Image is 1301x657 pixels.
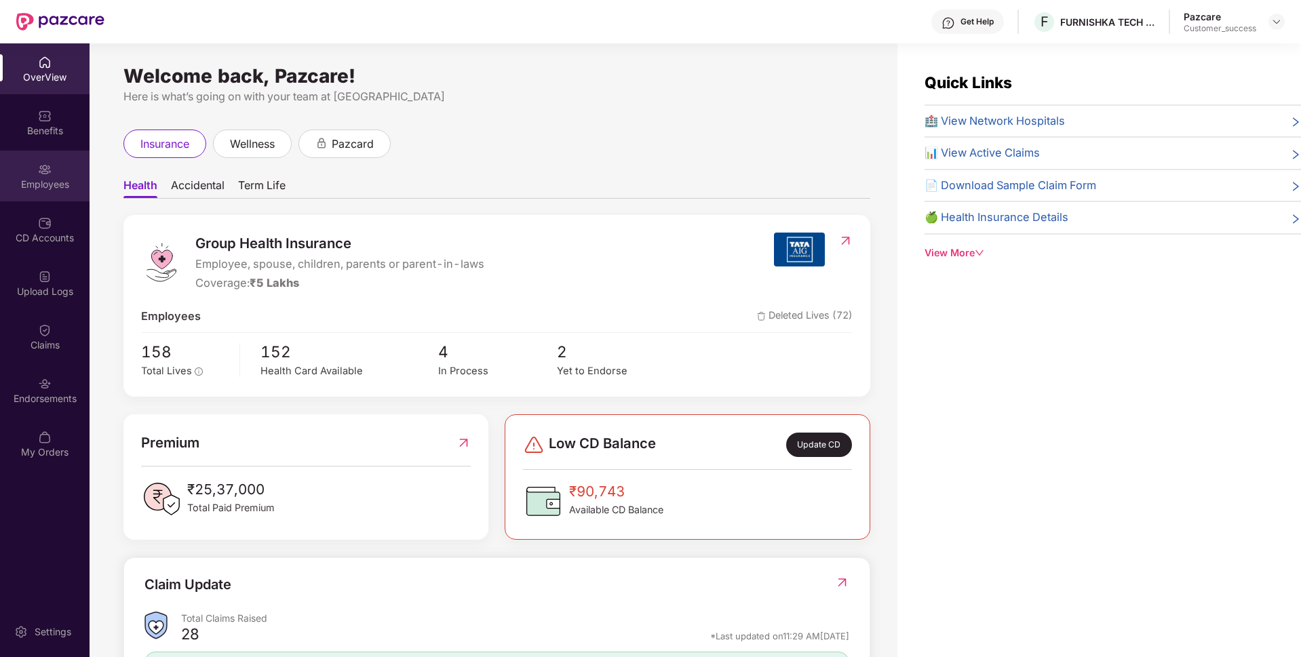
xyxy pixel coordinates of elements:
[925,245,1301,260] div: View More
[141,365,192,377] span: Total Lives
[925,144,1040,162] span: 📊 View Active Claims
[457,432,471,454] img: RedirectIcon
[195,256,484,273] span: Employee, spouse, children, parents or parent-in-laws
[438,340,557,364] span: 4
[569,502,663,517] span: Available CD Balance
[260,363,438,379] div: Health Card Available
[941,16,955,30] img: svg+xml;base64,PHN2ZyBpZD0iSGVscC0zMngzMiIgeG1sbnM9Imh0dHA6Ly93d3cudzMub3JnLzIwMDAvc3ZnIiB3aWR0aD...
[187,479,275,500] span: ₹25,37,000
[195,275,484,292] div: Coverage:
[569,481,663,502] span: ₹90,743
[123,71,870,81] div: Welcome back, Pazcare!
[195,233,484,254] span: Group Health Insurance
[140,136,189,153] span: insurance
[195,367,203,376] span: info-circle
[774,233,825,266] img: insurerIcon
[523,434,545,456] img: svg+xml;base64,PHN2ZyBpZD0iRGFuZ2VyLTMyeDMyIiB4bWxucz0iaHR0cDovL3d3dy53My5vcmcvMjAwMC9zdmciIHdpZH...
[38,323,52,337] img: svg+xml;base64,PHN2ZyBpZD0iQ2xhaW0iIHhtbG5zPSJodHRwOi8vd3d3LnczLm9yZy8yMDAwL3N2ZyIgd2lkdGg9IjIwIi...
[141,432,199,454] span: Premium
[38,431,52,444] img: svg+xml;base64,PHN2ZyBpZD0iTXlfT3JkZXJzIiBkYXRhLW5hbWU9Ik15IE9yZGVycyIgeG1sbnM9Imh0dHA6Ly93d3cudz...
[925,73,1012,92] span: Quick Links
[975,248,984,258] span: down
[925,177,1096,195] span: 📄 Download Sample Claim Form
[38,163,52,176] img: svg+xml;base64,PHN2ZyBpZD0iRW1wbG95ZWVzIiB4bWxucz0iaHR0cDovL3d3dy53My5vcmcvMjAwMC9zdmciIHdpZHRoPS...
[438,363,557,379] div: In Process
[250,276,299,290] span: ₹5 Lakhs
[1184,23,1256,34] div: Customer_success
[141,340,230,364] span: 158
[181,612,849,624] div: Total Claims Raised
[38,377,52,391] img: svg+xml;base64,PHN2ZyBpZD0iRW5kb3JzZW1lbnRzIiB4bWxucz0iaHR0cDovL3d3dy53My5vcmcvMjAwMC9zdmciIHdpZH...
[1041,14,1049,30] span: F
[1290,147,1301,162] span: right
[549,433,656,457] span: Low CD Balance
[144,612,168,639] img: ClaimsSummaryIcon
[1290,115,1301,130] span: right
[838,234,853,247] img: RedirectIcon
[16,13,104,31] img: New Pazcare Logo
[38,216,52,230] img: svg+xml;base64,PHN2ZyBpZD0iQ0RfQWNjb3VudHMiIGRhdGEtbmFtZT0iQ0QgQWNjb3VudHMiIHhtbG5zPSJodHRwOi8vd3...
[141,242,182,283] img: logo
[187,500,275,515] span: Total Paid Premium
[757,312,766,321] img: deleteIcon
[710,630,849,642] div: *Last updated on 11:29 AM[DATE]
[181,624,199,648] div: 28
[123,88,870,105] div: Here is what’s going on with your team at [GEOGRAPHIC_DATA]
[1290,180,1301,195] span: right
[925,209,1068,226] span: 🍏 Health Insurance Details
[960,16,994,27] div: Get Help
[141,308,201,325] span: Employees
[38,270,52,283] img: svg+xml;base64,PHN2ZyBpZD0iVXBsb2FkX0xvZ3MiIGRhdGEtbmFtZT0iVXBsb2FkIExvZ3MiIHhtbG5zPSJodHRwOi8vd3...
[315,137,328,149] div: animation
[557,340,676,364] span: 2
[1271,16,1282,27] img: svg+xml;base64,PHN2ZyBpZD0iRHJvcGRvd24tMzJ4MzIiIHhtbG5zPSJodHRwOi8vd3d3LnczLm9yZy8yMDAwL3N2ZyIgd2...
[260,340,438,364] span: 152
[144,574,231,595] div: Claim Update
[171,178,225,198] span: Accidental
[835,576,849,589] img: RedirectIcon
[38,56,52,69] img: svg+xml;base64,PHN2ZyBpZD0iSG9tZSIgeG1sbnM9Imh0dHA6Ly93d3cudzMub3JnLzIwMDAvc3ZnIiB3aWR0aD0iMjAiIG...
[31,625,75,639] div: Settings
[786,433,852,457] div: Update CD
[14,625,28,639] img: svg+xml;base64,PHN2ZyBpZD0iU2V0dGluZy0yMHgyMCIgeG1sbnM9Imh0dHA6Ly93d3cudzMub3JnLzIwMDAvc3ZnIiB3aW...
[1060,16,1155,28] div: FURNISHKA TECH PRIVATE LIMITED
[925,113,1065,130] span: 🏥 View Network Hospitals
[1290,212,1301,226] span: right
[1184,10,1256,23] div: Pazcare
[141,479,182,519] img: PaidPremiumIcon
[332,136,374,153] span: pazcard
[557,363,676,379] div: Yet to Endorse
[757,308,853,325] span: Deleted Lives (72)
[38,109,52,123] img: svg+xml;base64,PHN2ZyBpZD0iQmVuZWZpdHMiIHhtbG5zPSJodHRwOi8vd3d3LnczLm9yZy8yMDAwL3N2ZyIgd2lkdGg9Ij...
[123,178,157,198] span: Health
[238,178,286,198] span: Term Life
[523,481,564,521] img: CDBalanceIcon
[230,136,275,153] span: wellness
